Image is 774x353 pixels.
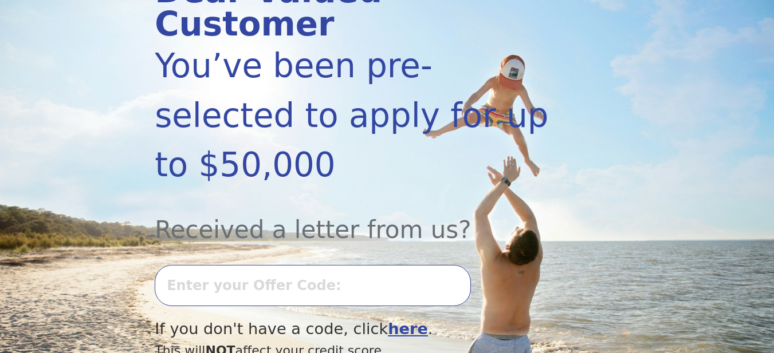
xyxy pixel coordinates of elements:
[155,190,549,248] div: Received a letter from us?
[155,318,549,341] div: If you don't have a code, click .
[155,265,471,306] input: Enter your Offer Code:
[388,320,428,338] a: here
[155,41,549,190] div: You’ve been pre-selected to apply for up to $50,000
